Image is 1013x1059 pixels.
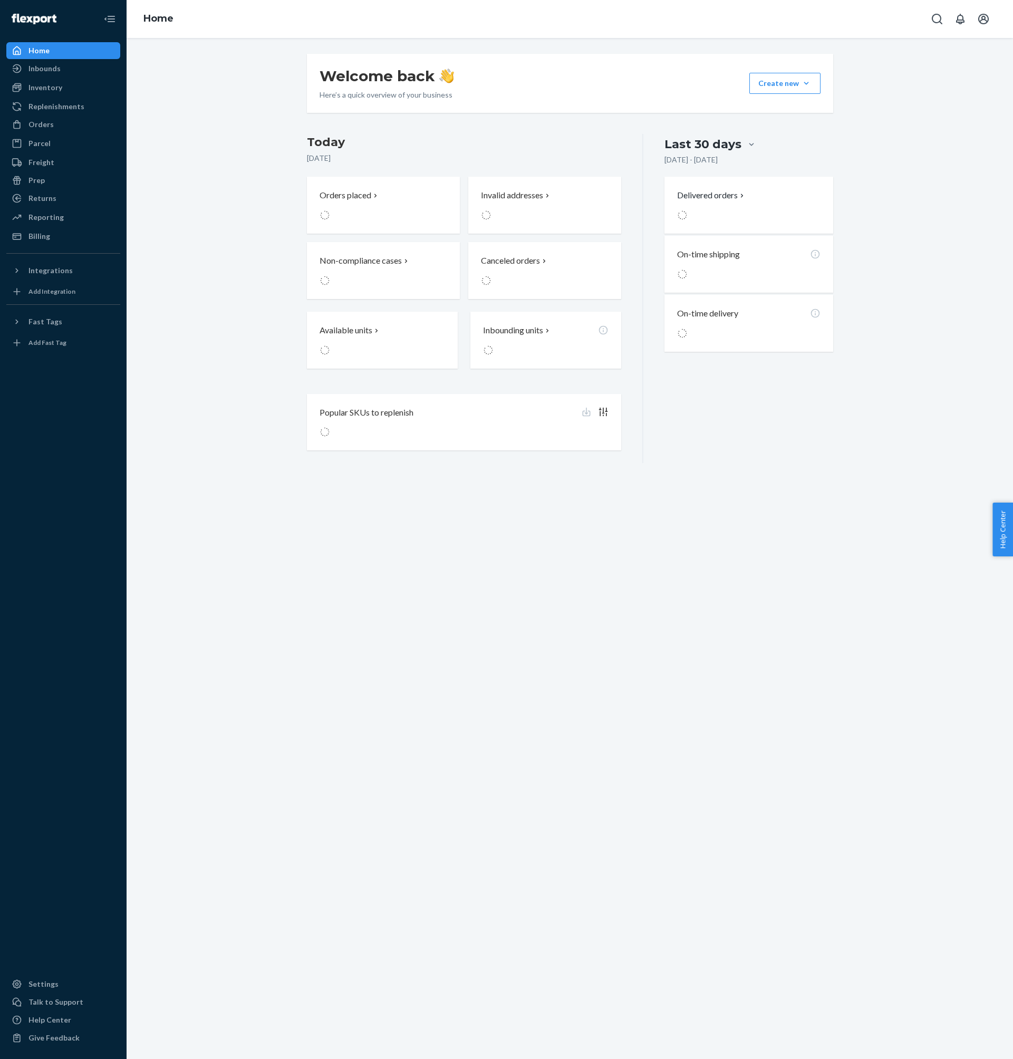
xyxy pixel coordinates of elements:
a: Home [6,42,120,59]
p: On-time delivery [677,307,738,320]
a: Reporting [6,209,120,226]
p: On-time shipping [677,248,740,261]
div: Freight [28,157,54,168]
div: Help Center [28,1015,71,1025]
div: Home [28,45,50,56]
a: Add Fast Tag [6,334,120,351]
button: Orders placed [307,177,460,234]
div: Add Fast Tag [28,338,66,347]
a: Freight [6,154,120,171]
div: Prep [28,175,45,186]
p: Canceled orders [481,255,540,267]
div: Fast Tags [28,316,62,327]
button: Give Feedback [6,1029,120,1046]
a: Orders [6,116,120,133]
div: Settings [28,979,59,989]
div: Reporting [28,212,64,223]
button: Talk to Support [6,994,120,1010]
div: Inventory [28,82,62,93]
button: Inbounding units [470,312,621,369]
button: Open account menu [973,8,994,30]
p: Inbounding units [483,324,543,336]
img: hand-wave emoji [439,69,454,83]
a: Settings [6,976,120,993]
div: Add Integration [28,287,75,296]
button: Canceled orders [468,242,621,299]
a: Home [143,13,173,24]
div: Inbounds [28,63,61,74]
div: Returns [28,193,56,204]
div: Talk to Support [28,997,83,1007]
button: Create new [749,73,821,94]
button: Open Search Box [927,8,948,30]
h3: Today [307,134,622,151]
p: Popular SKUs to replenish [320,407,413,419]
img: Flexport logo [12,14,56,24]
button: Fast Tags [6,313,120,330]
div: Last 30 days [664,136,741,152]
p: Invalid addresses [481,189,543,201]
div: Parcel [28,138,51,149]
div: Billing [28,231,50,242]
h1: Welcome back [320,66,454,85]
div: Orders [28,119,54,130]
a: Inventory [6,79,120,96]
p: Here’s a quick overview of your business [320,90,454,100]
button: Integrations [6,262,120,279]
p: [DATE] - [DATE] [664,155,718,165]
a: Prep [6,172,120,189]
p: Non-compliance cases [320,255,402,267]
button: Open notifications [950,8,971,30]
p: [DATE] [307,153,622,163]
a: Add Integration [6,283,120,300]
a: Help Center [6,1012,120,1028]
button: Invalid addresses [468,177,621,234]
a: Inbounds [6,60,120,77]
button: Delivered orders [677,189,746,201]
a: Returns [6,190,120,207]
ol: breadcrumbs [135,4,182,34]
button: Close Navigation [99,8,120,30]
button: Available units [307,312,458,369]
button: Help Center [992,503,1013,556]
a: Replenishments [6,98,120,115]
button: Non-compliance cases [307,242,460,299]
a: Parcel [6,135,120,152]
div: Replenishments [28,101,84,112]
div: Integrations [28,265,73,276]
div: Give Feedback [28,1033,80,1043]
p: Available units [320,324,372,336]
p: Orders placed [320,189,371,201]
a: Billing [6,228,120,245]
